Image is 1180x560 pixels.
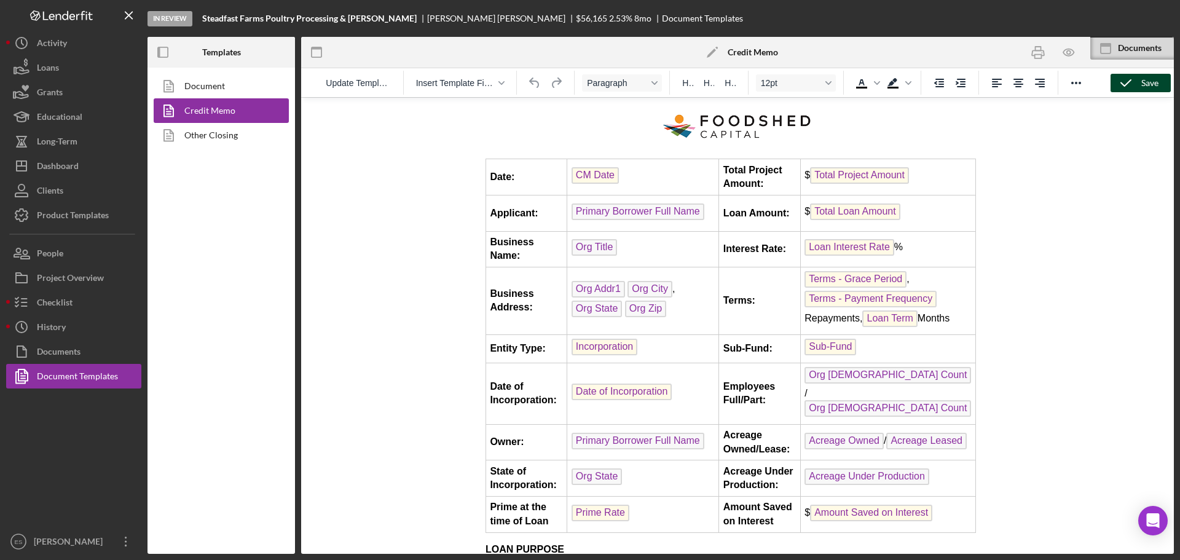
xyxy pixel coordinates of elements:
button: Align right [1029,74,1050,92]
div: [PERSON_NAME] [PERSON_NAME] [427,14,576,23]
div: Activity [37,31,67,58]
div: Product Templates [37,203,109,231]
div: Open Intercom Messenger [1138,506,1168,535]
a: History [6,315,141,339]
strong: LOAN PURPOSE [10,446,88,457]
button: Document Templates [6,364,141,388]
div: Loans [37,55,59,83]
b: Steadfast Farms Poultry Processing & [PERSON_NAME] [202,14,417,23]
div: [PERSON_NAME] [31,529,111,557]
div: $56,165 [576,14,607,23]
span: H1 [682,78,693,88]
span: Paragraph [587,78,647,88]
div: Document Templates [37,364,118,392]
a: Long-Term [6,129,141,154]
a: Credit Memo [154,98,283,123]
div: Clients [37,178,63,206]
div: Documents [37,339,81,367]
button: Grants [6,80,141,105]
button: People [6,241,141,266]
div: 8 mo [634,14,651,23]
button: Reveal or hide additional toolbar items [1066,74,1087,92]
button: Align left [986,74,1007,92]
button: Checklist [6,290,141,315]
div: 2.53 % [609,14,632,23]
button: Insert Template Field [411,74,509,92]
a: Loans [6,55,141,80]
button: Font size 12pt [756,74,836,92]
button: Decrease indent [929,74,950,92]
div: In Review [147,11,192,26]
button: Clients [6,178,141,203]
span: Insert Template Field [416,78,495,88]
button: Save [1111,74,1171,92]
iframe: Rich Text Area [476,98,999,554]
div: History [37,315,66,342]
button: Documents [6,339,141,364]
div: Grants [37,80,63,108]
div: Dashboard [37,154,79,181]
div: Educational [37,105,82,132]
button: Align center [1008,74,1029,92]
button: Heading 2 [699,74,720,92]
div: Project Overview [37,266,104,293]
button: Reset the template to the current product template value [321,74,395,92]
a: Educational [6,105,141,129]
button: Project Overview [6,266,141,290]
span: Update Template [326,78,390,88]
b: Credit Memo [728,47,778,57]
div: Documents [1118,43,1174,53]
button: Activity [6,31,141,55]
button: Heading 3 [720,74,741,92]
div: People [37,241,63,269]
button: Increase indent [950,74,971,92]
div: Save [1141,74,1158,92]
div: Background color Black [883,74,913,92]
a: Product Templates [6,203,141,227]
button: ES[PERSON_NAME] [6,529,141,554]
button: Heading 1 [677,74,698,92]
span: H3 [725,78,736,88]
b: Templates [202,47,241,57]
